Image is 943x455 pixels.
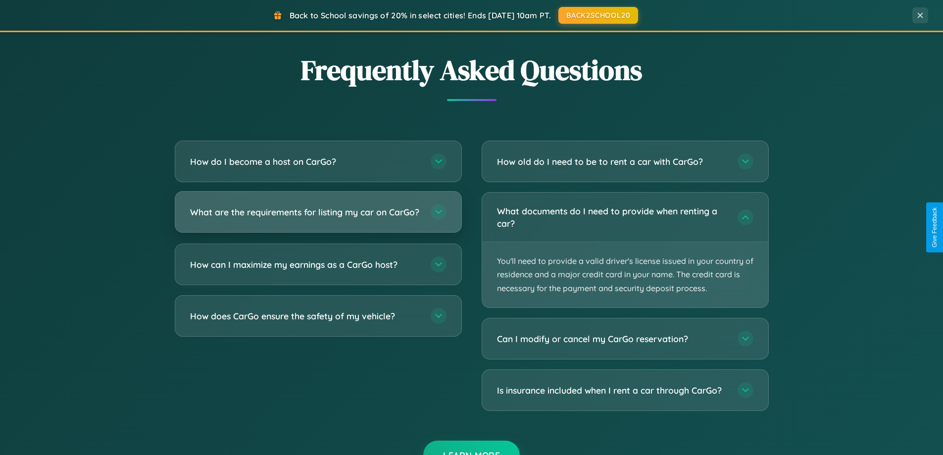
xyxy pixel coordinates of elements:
h3: How old do I need to be to rent a car with CarGo? [497,155,728,168]
h3: How do I become a host on CarGo? [190,155,421,168]
div: Give Feedback [931,207,938,248]
h3: Can I modify or cancel my CarGo reservation? [497,333,728,345]
h3: What documents do I need to provide when renting a car? [497,205,728,229]
h3: How can I maximize my earnings as a CarGo host? [190,258,421,271]
h3: Is insurance included when I rent a car through CarGo? [497,384,728,397]
h3: What are the requirements for listing my car on CarGo? [190,206,421,218]
span: Back to School savings of 20% in select cities! Ends [DATE] 10am PT. [290,10,551,20]
button: BACK2SCHOOL20 [558,7,638,24]
h3: How does CarGo ensure the safety of my vehicle? [190,310,421,322]
h2: Frequently Asked Questions [175,51,769,89]
p: You'll need to provide a valid driver's license issued in your country of residence and a major c... [482,242,768,307]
